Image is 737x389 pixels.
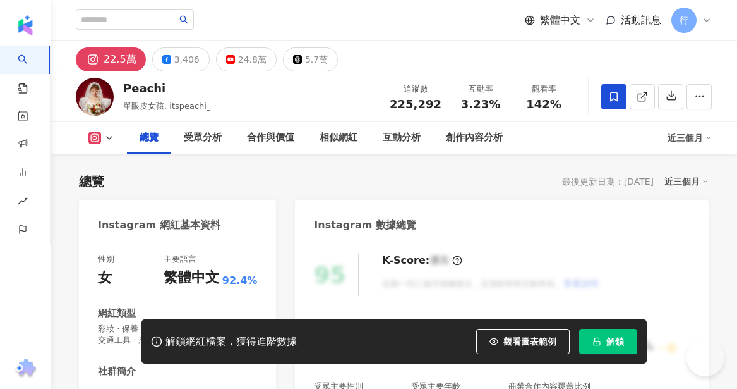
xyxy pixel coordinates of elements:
[461,98,500,111] span: 3.23%
[164,268,219,288] div: 繁體中文
[98,218,220,232] div: Instagram 網紅基本資料
[76,47,146,71] button: 22.5萬
[98,365,136,378] div: 社群簡介
[98,268,112,288] div: 女
[390,97,441,111] span: 225,292
[13,359,38,379] img: chrome extension
[446,130,503,145] div: 創作內容分析
[164,254,196,265] div: 主要語言
[668,128,712,148] div: 近三個月
[621,14,661,26] span: 活動訊息
[606,337,624,347] span: 解鎖
[457,83,505,96] div: 互動率
[383,130,421,145] div: 互動分析
[314,218,416,232] div: Instagram 數據總覽
[152,47,210,71] button: 3,406
[320,130,357,145] div: 相似網紅
[283,47,338,71] button: 5.7萬
[579,329,637,354] button: 解鎖
[123,80,210,96] div: Peachi
[390,83,441,96] div: 追蹤數
[562,176,654,187] div: 最後更新日期：[DATE]
[476,329,570,354] button: 觀看圖表範例
[15,15,35,35] img: logo icon
[680,13,688,27] span: 行
[98,307,136,320] div: 網紅類型
[104,51,136,68] div: 22.5萬
[18,188,28,217] span: rise
[305,51,328,68] div: 5.7萬
[216,47,277,71] button: 24.8萬
[664,173,709,190] div: 近三個月
[238,51,267,68] div: 24.8萬
[592,337,601,346] span: lock
[540,13,580,27] span: 繁體中文
[123,101,210,111] span: 單眼皮女孩, itspeachi_
[140,130,159,145] div: 總覽
[79,173,104,190] div: 總覽
[382,254,462,268] div: K-Score :
[76,78,114,116] img: KOL Avatar
[503,337,556,347] span: 觀看圖表範例
[98,254,114,265] div: 性別
[174,51,200,68] div: 3,406
[184,130,222,145] div: 受眾分析
[222,274,258,288] span: 92.4%
[165,335,297,349] div: 解鎖網紅檔案，獲得進階數據
[247,130,294,145] div: 合作與價值
[179,15,188,24] span: search
[18,46,43,95] a: search
[526,98,561,111] span: 142%
[520,83,568,96] div: 觀看率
